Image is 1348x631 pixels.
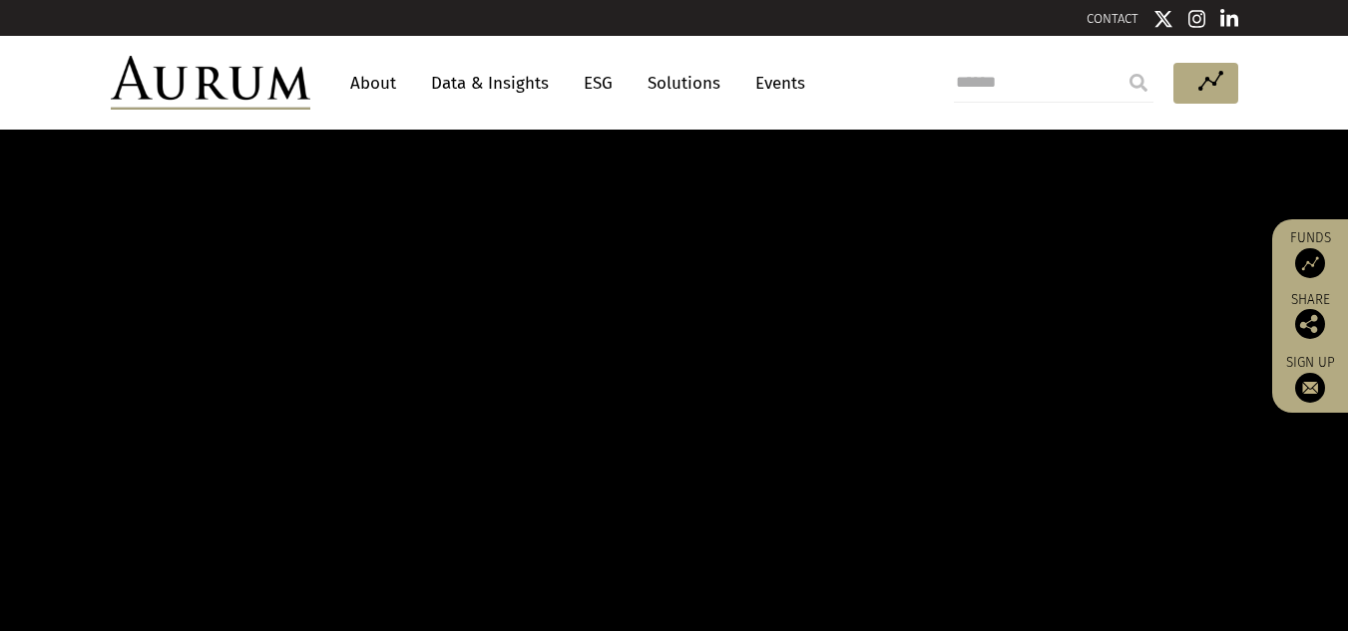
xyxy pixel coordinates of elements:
[1087,11,1138,26] a: CONTACT
[1282,293,1338,339] div: Share
[1188,9,1206,29] img: Instagram icon
[1282,229,1338,278] a: Funds
[574,65,623,102] a: ESG
[1220,9,1238,29] img: Linkedin icon
[1295,373,1325,403] img: Sign up to our newsletter
[111,56,310,110] img: Aurum
[1119,63,1158,103] input: Submit
[421,65,559,102] a: Data & Insights
[1295,309,1325,339] img: Share this post
[745,65,805,102] a: Events
[1153,9,1173,29] img: Twitter icon
[638,65,730,102] a: Solutions
[1295,248,1325,278] img: Access Funds
[1282,354,1338,403] a: Sign up
[340,65,406,102] a: About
